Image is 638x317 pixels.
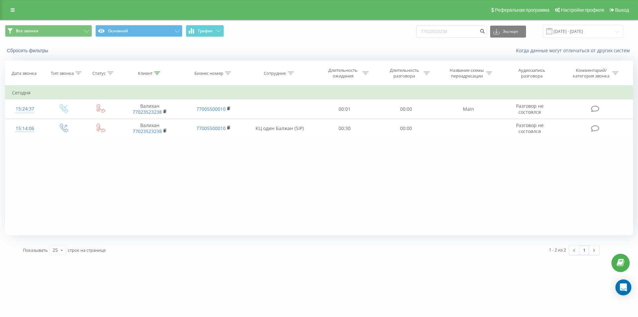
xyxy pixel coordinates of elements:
[314,119,375,138] td: 00:30
[245,119,314,138] td: КЦ один Балжан (SIP)
[5,86,633,99] td: Сегодня
[375,99,436,119] td: 00:00
[92,71,106,76] div: Статус
[386,68,422,79] div: Длительность разговора
[53,247,58,253] div: 25
[615,7,629,13] span: Выход
[516,122,544,134] span: Разговор не состоялся
[118,99,182,119] td: Валихан
[314,99,375,119] td: 00:01
[196,125,226,131] a: 77005500010
[5,48,52,54] button: Сбросить фильтры
[196,106,226,112] a: 77005500010
[579,245,589,255] a: 1
[194,71,223,76] div: Бизнес номер
[416,26,487,38] input: Поиск по номеру
[437,99,500,119] td: Main
[375,119,436,138] td: 00:00
[198,29,213,33] span: График
[516,103,544,115] span: Разговор не состоялся
[490,26,526,38] button: Экспорт
[549,246,566,253] div: 1 - 2 из 2
[572,68,611,79] div: Комментарий/категория звонка
[133,128,162,134] a: 77023523238
[186,25,224,37] button: График
[16,28,38,34] span: Все звонки
[495,7,549,13] span: Реферальная программа
[51,71,74,76] div: Тип звонка
[561,7,604,13] span: Настройки профиля
[516,47,633,54] a: Когда данные могут отличаться от других систем
[325,68,361,79] div: Длительность ожидания
[23,247,48,253] span: Показывать
[12,122,38,135] div: 15:14:06
[615,279,631,295] div: Open Intercom Messenger
[138,71,153,76] div: Клиент
[12,102,38,115] div: 15:24:37
[68,247,106,253] span: строк на странице
[133,109,162,115] a: 77023523238
[95,25,182,37] button: Основной
[12,71,37,76] div: Дата звонка
[449,68,484,79] div: Название схемы переадресации
[118,119,182,138] td: Валихан
[510,68,554,79] div: Аудиозапись разговора
[264,71,286,76] div: Сотрудник
[5,25,92,37] button: Все звонки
